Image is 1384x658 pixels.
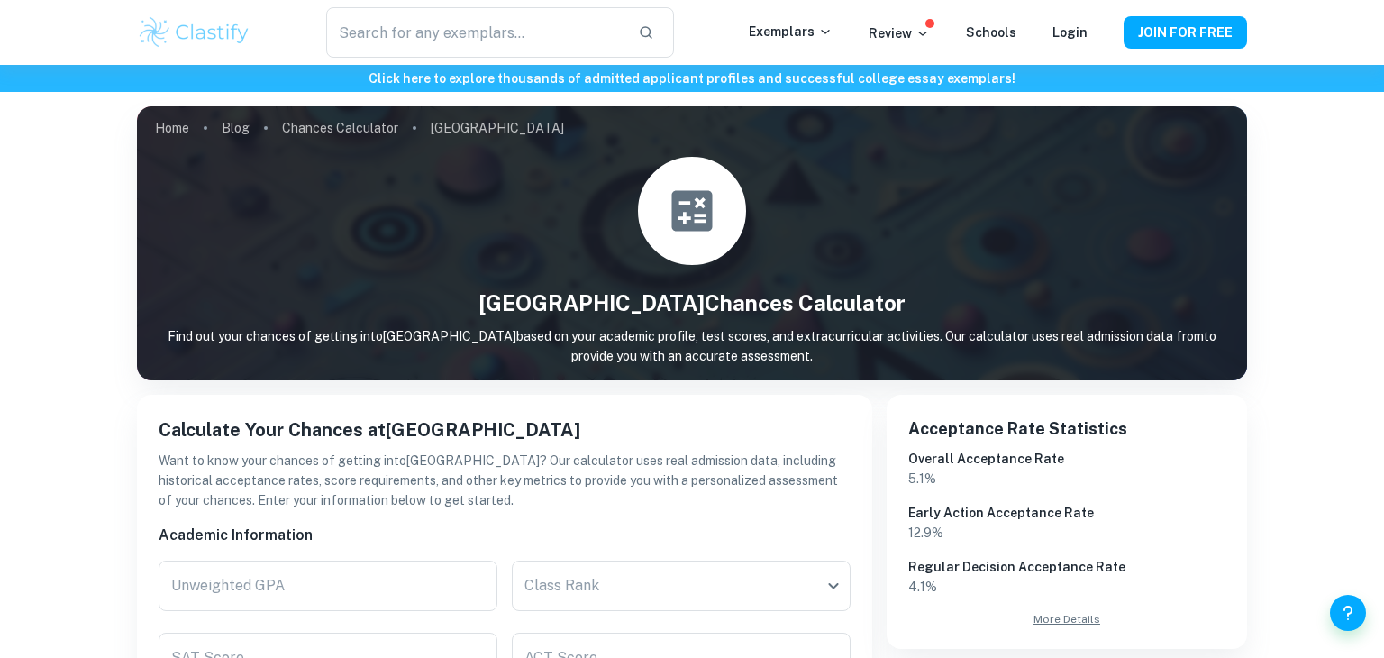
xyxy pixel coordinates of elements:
p: Exemplars [749,22,833,41]
img: Clastify logo [137,14,251,50]
p: 5.1 % [908,469,1225,489]
h6: Academic Information [159,525,851,546]
a: Home [155,115,189,141]
h6: Early Action Acceptance Rate [908,503,1225,523]
h1: [GEOGRAPHIC_DATA] Chances Calculator [137,287,1247,319]
a: Chances Calculator [282,115,398,141]
button: JOIN FOR FREE [1124,16,1247,49]
a: Schools [966,25,1016,40]
p: Review [869,23,930,43]
p: Want to know your chances of getting into [GEOGRAPHIC_DATA] ? Our calculator uses real admission ... [159,451,851,510]
button: Help and Feedback [1330,595,1366,631]
a: Blog [222,115,250,141]
p: 12.9 % [908,523,1225,543]
p: [GEOGRAPHIC_DATA] [431,118,564,138]
h6: Regular Decision Acceptance Rate [908,557,1225,577]
a: Login [1052,25,1088,40]
input: Search for any exemplars... [326,7,624,58]
h6: Overall Acceptance Rate [908,449,1225,469]
h6: Acceptance Rate Statistics [908,416,1225,442]
h5: Calculate Your Chances at [GEOGRAPHIC_DATA] [159,416,851,443]
a: More Details [908,611,1225,627]
h6: Click here to explore thousands of admitted applicant profiles and successful college essay exemp... [4,69,1380,88]
p: 4.1 % [908,577,1225,597]
p: Find out your chances of getting into [GEOGRAPHIC_DATA] based on your academic profile, test scor... [137,326,1247,366]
